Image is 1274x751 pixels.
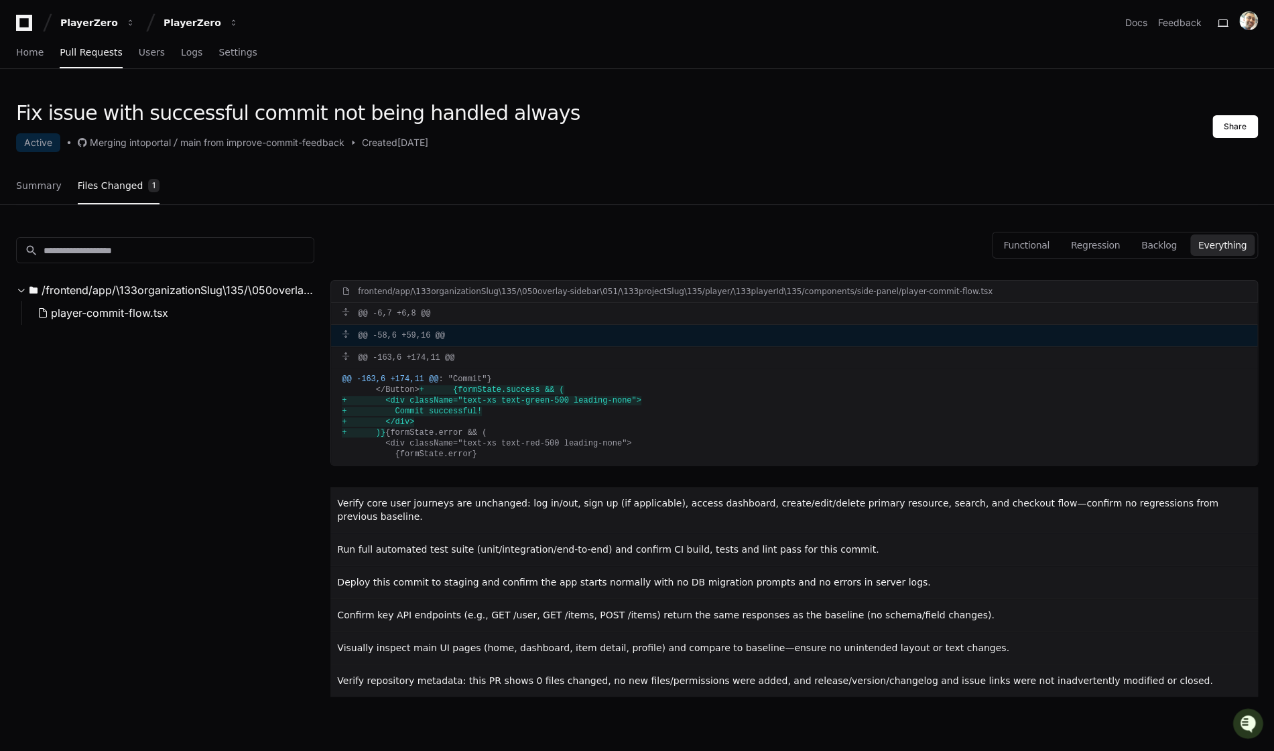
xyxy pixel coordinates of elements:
div: frontend/app/\133organizationSlug\135/\050overlay-sidebar\051/\133projectSlug\135/player/\133play... [358,286,993,297]
iframe: Open customer support [1231,707,1267,743]
span: + </div> [342,417,414,427]
span: Logs [181,48,202,56]
span: Confirm key API endpoints (e.g., GET /user, GET /items, POST /items) return the same responses as... [337,610,994,620]
span: Deploy this commit to staging and confirm the app starts normally with no DB migration prompts an... [337,577,930,588]
div: Merging into [90,136,145,149]
span: Settings [218,48,257,56]
img: 1756235613930-3d25f9e4-fa56-45dd-b3ad-e072dfbd1548 [13,100,38,124]
span: + Commit successful! [342,407,482,416]
span: Verify core user journeys are unchanged: log in/out, sign up (if applicable), access dashboard, c... [337,498,1218,522]
span: /frontend/app/\133organizationSlug\135/\050overlay-sidebar\051/\133projectSlug\135/player/\133pla... [42,282,314,298]
div: portal [145,136,171,149]
button: Everything [1190,234,1255,256]
span: + )} [342,428,385,437]
span: Verify repository metadata: this PR shows 0 files changed, no new files/permissions were added, a... [337,675,1212,686]
a: Users [139,38,165,68]
button: Share [1212,115,1258,138]
a: Home [16,38,44,68]
img: PlayerZero [13,13,40,40]
span: Home [16,48,44,56]
h1: Fix issue with successful commit not being handled always [16,101,580,125]
span: player-commit-flow.tsx [51,305,168,321]
button: PlayerZero [158,11,244,35]
span: 1 [148,179,160,192]
button: Feedback [1158,16,1202,29]
div: : "Commit"} </Button> {formState.error && ( <div className="text-xs text-red-500 leading-none"> {... [331,368,1257,465]
span: @@ -163,6 +174,11 @@ [342,374,438,384]
a: Settings [218,38,257,68]
a: Pull Requests [60,38,122,68]
mat-icon: search [25,244,38,257]
div: @@ -163,6 +174,11 @@ [331,347,1257,368]
span: Visually inspect main UI pages (home, dashboard, item detail, profile) and compare to baseline—en... [337,642,1009,653]
div: main from improve-commit-feedback [180,136,344,149]
span: Run full automated test suite (unit/integration/end-to-end) and confirm CI build, tests and lint ... [337,544,879,555]
span: Files Changed [78,182,143,190]
a: Docs [1125,16,1147,29]
span: [DATE] [397,136,428,149]
span: Summary [16,182,62,190]
span: Created [362,136,397,149]
span: + <div className="text-xs text-green-500 leading-none"> [342,396,641,405]
span: Pull Requests [60,48,122,56]
button: PlayerZero [55,11,141,35]
div: PlayerZero [164,16,221,29]
div: @@ -6,7 +6,8 @@ [331,303,1257,324]
span: + {formState.success && ( [419,385,564,395]
div: @@ -58,6 +59,16 @@ [331,325,1257,346]
a: Powered byPylon [94,140,162,151]
div: PlayerZero [60,16,118,29]
div: Active [16,133,60,152]
div: Welcome [13,54,244,75]
button: Backlog [1133,234,1185,256]
div: Start new chat [46,100,220,113]
a: Logs [181,38,202,68]
button: Functional [995,234,1058,256]
div: We're offline, but we'll be back soon! [46,113,194,124]
svg: Directory [29,282,38,298]
span: Users [139,48,165,56]
img: avatar [1239,11,1258,30]
button: Start new chat [228,104,244,120]
button: /frontend/app/\133organizationSlug\135/\050overlay-sidebar\051/\133projectSlug\135/player/\133pla... [16,279,314,301]
button: player-commit-flow.tsx [32,301,306,325]
span: Pylon [133,141,162,151]
button: Regression [1063,234,1128,256]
